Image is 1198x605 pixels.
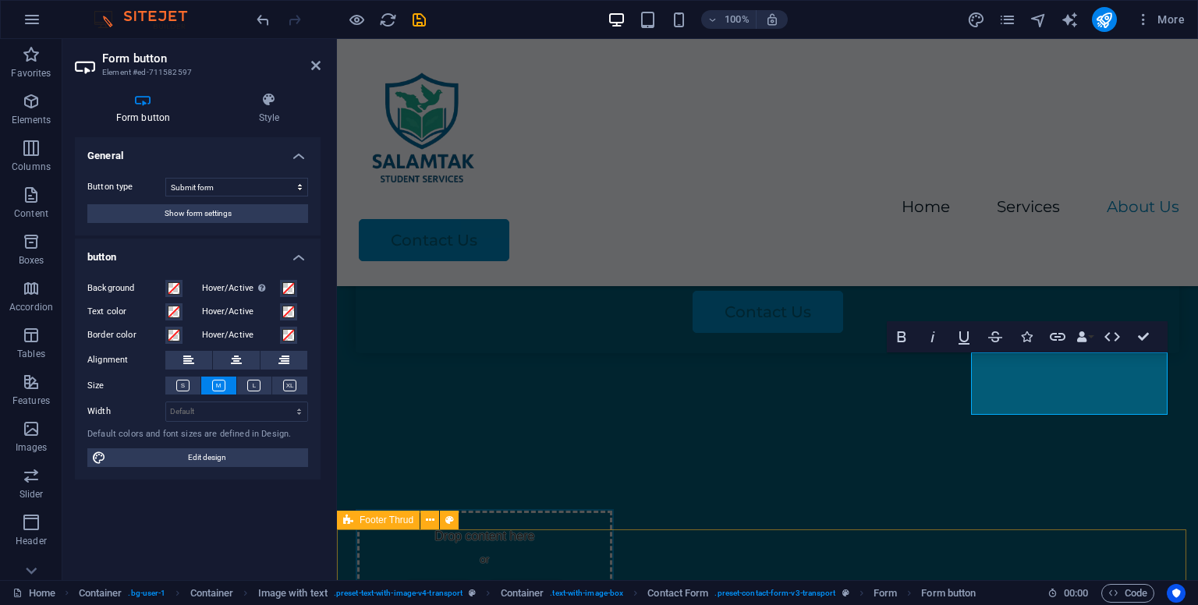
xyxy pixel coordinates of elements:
[409,10,428,29] button: save
[258,584,328,603] span: Click to select. Double-click to edit
[63,540,140,561] span: Add elements
[111,448,303,467] span: Edit design
[725,10,750,29] h6: 100%
[347,10,366,29] button: Click here to leave preview mode and continue editing
[87,178,165,196] label: Button type
[714,584,835,603] span: . preset-contact-form-v3-transport
[967,11,985,29] i: Design (Ctrl+Alt+Y)
[1136,12,1185,27] span: More
[1030,11,1047,29] i: Navigator
[79,584,122,603] span: Click to select. Double-click to edit
[87,407,165,416] label: Width
[998,11,1016,29] i: Pages (Ctrl+Alt+S)
[980,321,1010,352] button: Strikethrough
[501,584,544,603] span: Click to select. Double-click to edit
[918,321,948,352] button: Italic (Ctrl+I)
[1095,11,1113,29] i: Publish
[1047,584,1089,603] h6: Session time
[16,535,47,547] p: Header
[1064,584,1088,603] span: 00 00
[765,12,779,27] i: On resize automatically adjust zoom level to fit chosen device.
[11,67,51,80] p: Favorites
[12,394,50,407] p: Features
[1061,11,1079,29] i: AI Writer
[87,204,308,223] button: Show form settings
[1074,321,1096,352] button: Data Bindings
[102,65,289,80] h3: Element #ed-711582597
[1075,587,1077,599] span: :
[12,114,51,126] p: Elements
[19,488,44,501] p: Slider
[378,10,397,29] button: reload
[1043,321,1072,352] button: Link
[14,207,48,220] p: Content
[254,11,272,29] i: Undo: Delete Text (Ctrl+Z)
[102,51,321,65] h2: Form button
[410,11,428,29] i: Save (Ctrl+S)
[701,10,757,29] button: 100%
[75,239,321,267] h4: button
[550,584,623,603] span: . text-with-image-box
[967,10,986,29] button: design
[20,472,275,582] div: Drop content here
[202,279,280,298] label: Hover/Active
[87,377,165,395] label: Size
[842,589,849,597] i: This element is a customizable preset
[87,302,165,321] label: Text color
[1061,10,1079,29] button: text_generator
[12,584,55,603] a: Click to cancel selection. Double-click to open Pages
[75,137,321,165] h4: General
[9,301,53,313] p: Accordion
[202,326,280,345] label: Hover/Active
[1101,584,1154,603] button: Code
[1097,321,1127,352] button: HTML
[17,348,45,360] p: Tables
[1129,321,1158,352] button: Confirm (Ctrl+⏎)
[998,10,1017,29] button: pages
[1012,321,1041,352] button: Icons
[79,584,976,603] nav: breadcrumb
[12,161,51,173] p: Columns
[87,351,165,370] label: Alignment
[647,584,708,603] span: Click to select. Double-click to edit
[1129,7,1191,32] button: More
[128,584,165,603] span: . bg-user-1
[921,584,976,603] span: Click to select. Double-click to edit
[874,584,897,603] span: Click to select. Double-click to edit
[16,441,48,454] p: Images
[887,321,916,352] button: Bold (Ctrl+B)
[253,10,272,29] button: undo
[147,540,232,561] span: Paste clipboard
[379,11,397,29] i: Reload page
[202,302,280,321] label: Hover/Active
[87,428,308,441] div: Default colors and font sizes are defined in Design.
[1092,7,1117,32] button: publish
[218,92,321,125] h4: Style
[87,279,165,298] label: Background
[1030,10,1048,29] button: navigator
[75,92,218,125] h4: Form button
[360,515,413,525] span: Footer Thrud
[334,584,463,603] span: . preset-text-with-image-v4-transport
[90,10,207,29] img: Editor Logo
[190,584,234,603] span: Click to select. Double-click to edit
[165,204,232,223] span: Show form settings
[1167,584,1186,603] button: Usercentrics
[19,254,44,267] p: Boxes
[1108,584,1147,603] span: Code
[87,326,165,345] label: Border color
[469,589,476,597] i: This element is a customizable preset
[87,448,308,467] button: Edit design
[949,321,979,352] button: Underline (Ctrl+U)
